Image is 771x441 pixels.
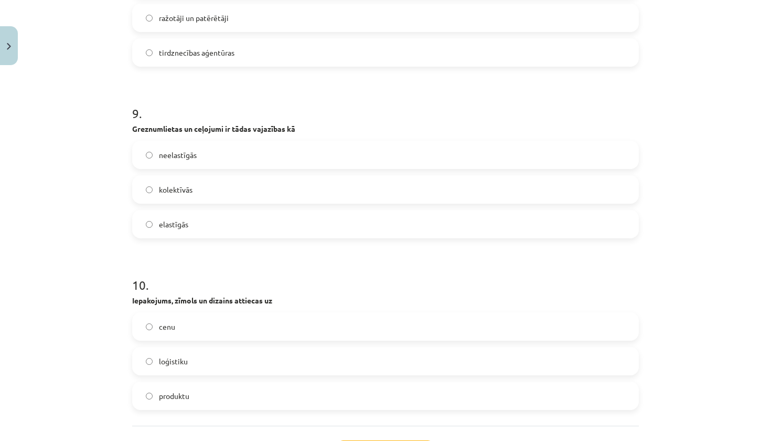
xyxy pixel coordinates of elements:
span: neelastīgās [159,150,197,161]
span: loģistiku [159,356,188,367]
b: Iepakojums, zīmols un dizains attiecas uz [132,296,272,305]
span: elastīgās [159,219,188,230]
span: cenu [159,321,175,332]
input: neelastīgās [146,152,153,159]
h1: 9 . [132,88,639,120]
input: ražotāji un patērētāji [146,15,153,22]
span: tirdznecības aģentūras [159,47,234,58]
input: tirdznecības aģentūras [146,49,153,56]
span: kolektīvās [159,184,192,195]
h1: 10 . [132,259,639,292]
img: icon-close-lesson-0947bae3869378f0d4975bcd49f059093ad1ed9edebbc8119c70593378902aed.svg [7,43,11,50]
input: loģistiku [146,358,153,365]
input: cenu [146,323,153,330]
span: ražotāji un patērētāji [159,13,229,24]
span: produktu [159,391,189,402]
input: produktu [146,393,153,400]
b: Greznumlietas un ceļojumi ir tādas vajazības kā [132,124,295,133]
input: elastīgās [146,221,153,228]
input: kolektīvās [146,186,153,193]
